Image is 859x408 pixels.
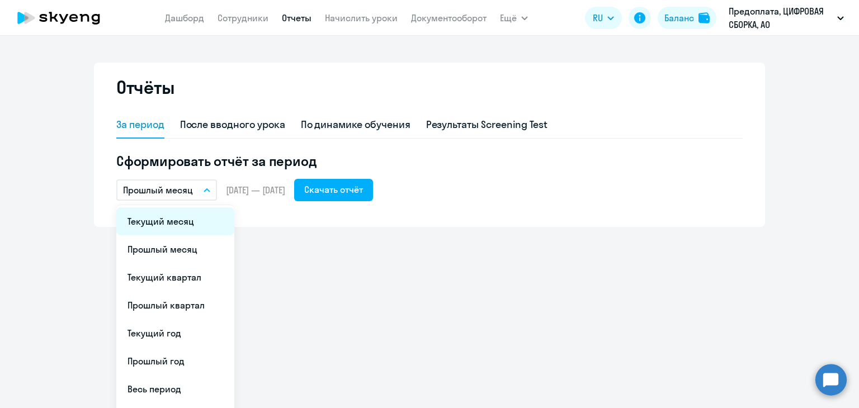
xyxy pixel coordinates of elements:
a: Сотрудники [218,12,268,23]
h2: Отчёты [116,76,174,98]
button: RU [585,7,622,29]
a: Дашборд [165,12,204,23]
div: За период [116,117,164,132]
span: Ещё [500,11,517,25]
div: После вводного урока [180,117,285,132]
h5: Сформировать отчёт за период [116,152,743,170]
div: Баланс [664,11,694,25]
p: Прошлый месяц [123,183,193,197]
button: Предоплата, ЦИФРОВАЯ СБОРКА, АО [723,4,849,31]
button: Прошлый месяц [116,179,217,201]
a: Документооборот [411,12,487,23]
div: Скачать отчёт [304,183,363,196]
button: Скачать отчёт [294,179,373,201]
span: RU [593,11,603,25]
a: Отчеты [282,12,311,23]
a: Начислить уроки [325,12,398,23]
img: balance [698,12,710,23]
button: Балансbalance [658,7,716,29]
div: По динамике обучения [301,117,410,132]
p: Предоплата, ЦИФРОВАЯ СБОРКА, АО [729,4,833,31]
div: Результаты Screening Test [426,117,548,132]
button: Ещё [500,7,528,29]
span: [DATE] — [DATE] [226,184,285,196]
